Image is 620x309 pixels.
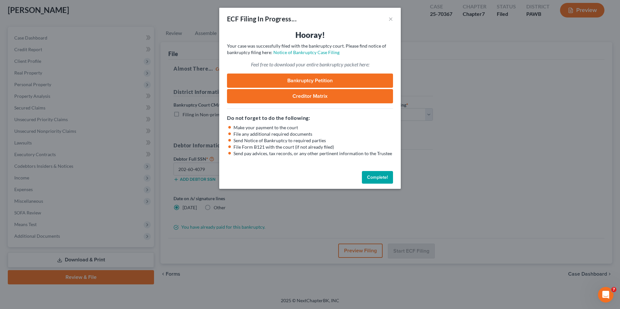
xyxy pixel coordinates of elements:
iframe: Intercom live chat [598,287,614,303]
h3: Hooray! [227,30,393,40]
li: Send pay advices, tax records, or any other pertinent information to the Trustee [233,150,393,157]
li: Send Notice of Bankruptcy to required parties [233,137,393,144]
li: File Form B121 with the court (if not already filed) [233,144,393,150]
li: Make your payment to the court [233,124,393,131]
h5: Do not forget to do the following: [227,114,393,122]
li: File any additional required documents [233,131,393,137]
span: 7 [611,287,616,292]
a: Creditor Matrix [227,89,393,103]
div: ECF Filing In Progress... [227,14,297,23]
button: × [388,15,393,23]
span: Your case was successfully filed with the bankruptcy court. Please find notice of bankruptcy fili... [227,43,386,55]
a: Bankruptcy Petition [227,74,393,88]
p: Feel free to download your entire bankruptcy packet here: [227,61,393,68]
button: Complete! [362,171,393,184]
a: Notice of Bankruptcy Case Filing [273,50,340,55]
